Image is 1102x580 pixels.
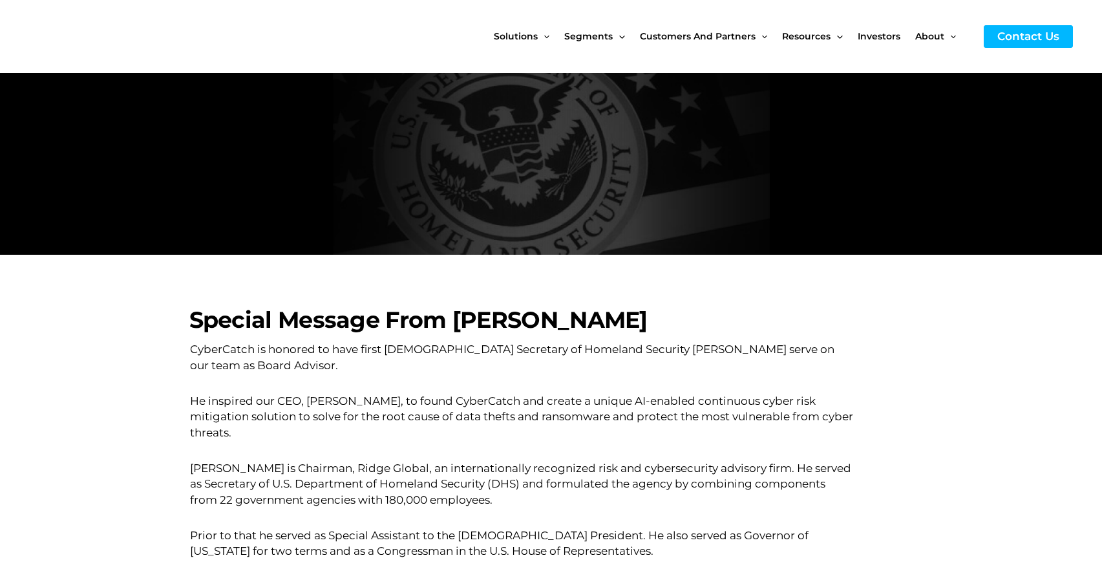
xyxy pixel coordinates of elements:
span: Menu Toggle [538,9,549,63]
p: [PERSON_NAME] is Chairman, Ridge Global, an internationally recognized risk and cybersecurity adv... [190,460,854,508]
span: Segments [564,9,613,63]
span: Menu Toggle [944,9,956,63]
span: Investors [858,9,900,63]
p: Prior to that he served as Special Assistant to the [DEMOGRAPHIC_DATA] President. He also served ... [190,528,854,560]
span: Solutions [494,9,538,63]
span: Menu Toggle [756,9,767,63]
span: Resources [782,9,831,63]
p: CyberCatch is honored to have first [DEMOGRAPHIC_DATA] Secretary of Homeland Security [PERSON_NAM... [190,341,854,374]
nav: Site Navigation: New Main Menu [494,9,971,63]
span: Menu Toggle [613,9,624,63]
span: Menu Toggle [831,9,842,63]
span: Customers and Partners [640,9,756,63]
a: Investors [858,9,915,63]
img: CyberCatch [23,10,178,63]
p: He inspired our CEO, [PERSON_NAME], to found CyberCatch and create a unique AI-enabled continuous... [190,393,854,441]
span: About [915,9,944,63]
a: Contact Us [984,25,1073,48]
h2: Special Message From [PERSON_NAME] [189,305,913,335]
